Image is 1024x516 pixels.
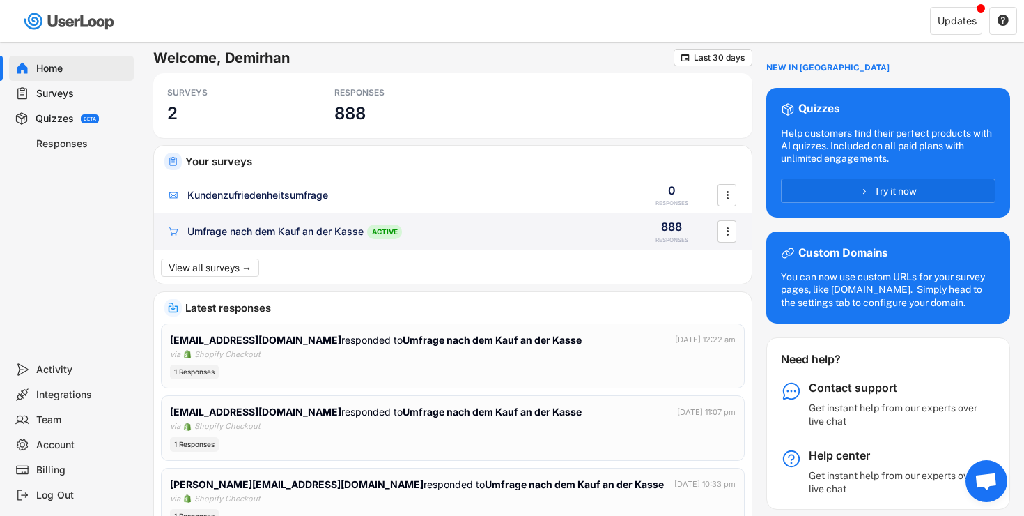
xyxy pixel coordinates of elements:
div: [DATE] 11:07 pm [677,407,736,418]
div: Account [36,439,128,452]
img: 1156660_ecommerce_logo_shopify_icon%20%281%29.png [183,423,192,431]
strong: Umfrage nach dem Kauf an der Kasse [403,334,582,346]
div: Custom Domains [798,246,887,261]
div: Team [36,413,128,427]
div: responded to [170,404,582,419]
div: BETA [84,116,96,121]
div: Help center [809,448,983,463]
div: Shopify Checkout [194,420,261,432]
div: 888 [661,219,682,234]
div: via [170,420,180,432]
div: Billing [36,464,128,477]
div: via [170,493,180,505]
img: userloop-logo-01.svg [21,7,119,36]
div: Last 30 days [694,54,745,62]
div: Kundenzufriedenheitsumfrage [187,188,328,202]
button:  [720,221,734,242]
div: Your surveys [185,156,741,167]
img: 1156660_ecommerce_logo_shopify_icon%20%281%29.png [183,350,192,358]
div: Surveys [36,87,128,100]
div: Help customers find their perfect products with AI quizzes. Included on all paid plans with unlim... [781,127,995,165]
strong: Umfrage nach dem Kauf an der Kasse [403,406,582,418]
div: [DATE] 12:22 am [675,334,736,346]
div: Updates [938,16,977,26]
div: You can now use custom URLs for your survey pages, like [DOMAIN_NAME]. Simply head to the setting... [781,271,995,309]
text:  [998,14,1009,26]
text:  [726,224,729,238]
div: Latest responses [185,303,741,313]
button:  [720,185,734,206]
div: Home [36,62,128,75]
div: 0 [668,183,676,198]
div: Get instant help from our experts over live chat [809,402,983,427]
div: RESPONSES [334,87,460,98]
div: 1 Responses [170,437,219,452]
div: Quizzes [36,112,74,126]
div: NEW IN [GEOGRAPHIC_DATA] [766,63,890,74]
text:  [726,188,729,202]
button:  [680,52,690,63]
div: Log Out [36,489,128,502]
div: responded to [170,477,664,492]
div: Contact support [809,381,983,395]
div: Shopify Checkout [194,349,261,361]
div: RESPONSES [655,199,688,207]
div: Need help? [781,352,878,367]
h3: 888 [334,103,366,124]
text:  [681,52,690,63]
strong: [EMAIL_ADDRESS][DOMAIN_NAME] [170,406,341,418]
div: SURVEYS [167,87,293,98]
div: responded to [170,333,582,347]
strong: [PERSON_NAME][EMAIL_ADDRESS][DOMAIN_NAME] [170,478,424,490]
div: via [170,349,180,361]
div: RESPONSES [655,236,688,244]
strong: Umfrage nach dem Kauf an der Kasse [485,478,664,490]
div: Responses [36,137,128,151]
div: Get instant help from our experts over live chat [809,469,983,494]
span: Try it now [874,186,917,196]
h3: 2 [167,103,178,124]
img: 1156660_ecommerce_logo_shopify_icon%20%281%29.png [183,494,192,503]
strong: [EMAIL_ADDRESS][DOMAIN_NAME] [170,334,341,346]
button: View all surveys → [161,259,259,277]
div: [DATE] 10:33 pm [674,478,736,490]
div: 1 Responses [170,365,219,379]
button: Try it now [781,179,995,203]
div: Chat öffnen [965,460,1007,502]
button:  [997,15,1009,27]
div: Shopify Checkout [194,493,261,505]
div: Activity [36,363,128,377]
div: ACTIVE [367,225,402,239]
div: Quizzes [798,102,839,116]
img: IncomingMajor.svg [168,303,178,313]
div: Umfrage nach dem Kauf an der Kasse [187,225,364,238]
h6: Welcome, Demirhan [153,49,674,67]
div: Integrations [36,388,128,402]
